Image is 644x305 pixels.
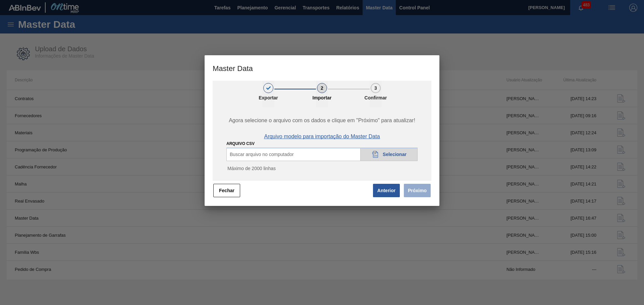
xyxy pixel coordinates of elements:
button: 2Importar [316,81,328,107]
p: Confirmar [359,95,392,100]
span: Selecionar [383,152,407,157]
label: ARQUIVO CSV [226,141,255,146]
div: 3 [371,83,381,93]
button: 1Exportar [262,81,274,107]
button: Fechar [213,184,240,197]
p: Exportar [252,95,285,100]
div: 1 [263,83,273,93]
button: 3Confirmar [370,81,382,107]
span: Arquivo modelo para importação do Master Data [264,134,380,140]
p: Importar [305,95,339,100]
div: 2 [317,83,327,93]
span: Buscar arquivo no computador [230,152,294,157]
button: Anterior [373,184,400,197]
h3: Master Data [205,55,439,81]
span: Agora selecione o arquivo com os dados e clique em "Próximo" para atualizar! [220,118,424,124]
p: Máximo de 2000 linhas [226,166,418,171]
